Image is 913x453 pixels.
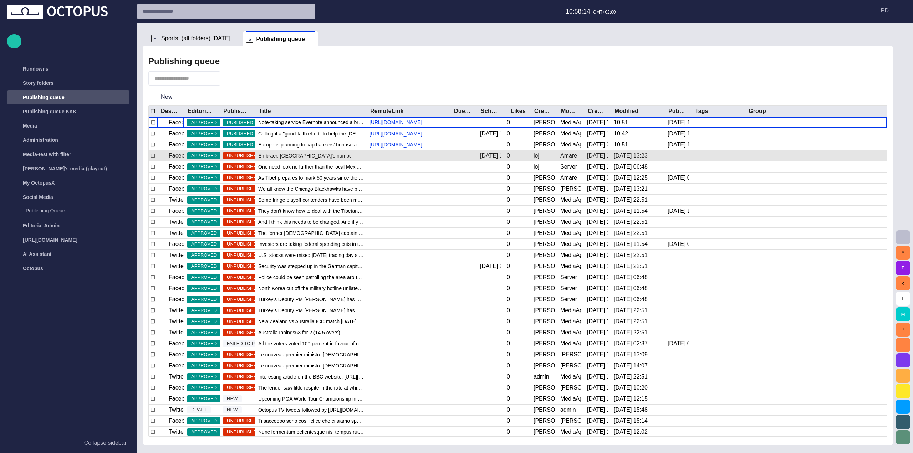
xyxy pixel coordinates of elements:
button: P [896,323,910,337]
div: Carole [534,351,555,359]
p: Facebook [169,163,194,171]
span: Australia Innings63 for 2 (14.5 overs) [258,329,340,336]
div: 10:51 [614,141,628,149]
div: 5/21/2013 09:52 [587,251,608,259]
p: Facebook [169,118,194,127]
span: And I think this needs to be changed. And if you want to solve the dsajfsadl jflkdsa [258,218,364,226]
p: AI Assistant [23,251,51,258]
span: APPROVED [187,263,221,270]
div: Janko [534,340,555,348]
p: Media-test with filter [23,151,71,158]
div: Janko [534,119,555,127]
div: 5/7/2018 09:34 [668,340,689,348]
div: Group [749,108,766,115]
span: APPROVED [187,230,221,237]
p: [PERSON_NAME]'s media (playout) [23,165,107,172]
div: 3/7/2023 02:37 [614,340,648,348]
span: APPROVED [187,307,221,314]
div: MediaAgent [560,340,581,348]
span: Investors are taking federal spending cuts in the United States in stride. [258,241,364,248]
div: Janko [534,417,555,425]
div: 4/10/2013 11:37 [587,163,608,171]
div: 8/19 14:40 [480,130,501,138]
div: 0 [507,196,510,204]
p: Twitter [169,262,185,271]
a: [URL][DOMAIN_NAME] [367,130,425,137]
div: 3/30/2016 22:51 [614,373,648,381]
div: 5/7/2018 09:30 [668,174,689,182]
button: Collapse sidebar [7,436,129,450]
p: Facebook [169,151,194,160]
p: Facebook [169,129,194,138]
span: APPROVED [187,152,221,159]
div: 6/19/2013 11:49 [587,340,608,348]
span: They don't know how to deal with the Tibetan issue. And I think this shows completed failure of C... [258,207,364,215]
div: 0 [507,207,510,215]
div: Janko [560,417,581,425]
div: 7/28/2022 11:54 [614,207,648,215]
div: 7/11/2013 14:46 [587,373,608,381]
button: A [896,246,910,260]
button: K [896,276,910,290]
div: Janko [534,130,555,138]
p: Facebook [169,295,194,304]
div: Janko [534,284,555,292]
div: 5/28/2013 13:23 [587,284,608,292]
div: 9/12/2013 15:14 [587,428,608,436]
div: Janko [560,185,581,193]
p: Facebook [169,273,194,282]
div: 8/18 13:23 [614,152,648,160]
span: PUBLISHED [223,130,257,137]
div: Janko [534,218,555,226]
div: Server [560,273,577,281]
div: Janko [534,196,555,204]
div: MediaAgent [560,395,581,403]
p: Publishing Queue [26,207,115,214]
div: admin [534,373,549,381]
div: Janko [534,251,555,259]
div: Octopus [7,261,129,276]
div: 0 [507,251,510,259]
span: UNPUBLISHED [223,163,264,170]
button: New [148,91,185,103]
p: Facebook [169,140,194,149]
div: 3/25/2016 06:48 [614,295,648,303]
div: 0 [507,284,510,292]
div: 4/10/2013 11:02 [480,152,501,160]
span: Turkey's Deputy PM Bulent Arinc has apologised to protesters injured in demonstrations opposing t... [258,296,364,303]
span: Security was stepped up in the German capital on Sunday (February 22) [258,263,364,270]
div: 5/15/2013 13:21 [587,185,608,193]
div: 0 [507,428,510,436]
span: UNPUBLISHED [223,207,264,215]
span: APPROVED [187,196,221,204]
div: 0 [507,329,510,336]
span: We all know the Chicago Blackhawks have been soaring this season in the NHL, but what about the p... [258,185,364,192]
div: admin [560,406,576,414]
div: 6/4/2013 18:33 [587,307,608,314]
div: 5/15/2013 13:21 [587,196,608,204]
div: 8/21 12:25 [614,174,648,182]
div: MediaAgent [560,196,581,204]
div: 9/12/2013 15:14 [614,417,648,425]
p: P D [881,6,889,15]
p: Twitter [169,196,185,204]
span: UNPUBLISHED [223,196,264,204]
div: 4/9/2013 14:15 [587,119,608,127]
div: 6/1/2018 15:14 [668,207,689,215]
div: AI Assistant [7,247,129,261]
span: Publishing queue [256,36,305,43]
span: APPROVED [187,163,221,170]
p: Twitter [169,229,185,237]
p: Twitter [169,218,185,226]
span: APPROVED [187,329,221,336]
div: 7/11/2013 13:09 [587,351,608,359]
span: U.S. stocks were mixed Monday, the first trading day since the so-called sequester went into effe... [258,252,364,259]
div: 3/30/2016 22:51 [614,307,648,314]
span: Europe is planning to cap bankers' bonuses in a bid to curb the kind of reckless risk taking that... [258,141,364,148]
p: 10:58:14 [566,7,590,16]
div: 7/15/2013 10:20 [614,384,648,392]
span: APPROVED [187,185,221,192]
span: UNPUBLISHED [223,185,264,192]
span: Note-taking service Evernote announced a breach on their network today, and has instituted a serv... [258,119,364,126]
button: PD [875,4,909,17]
